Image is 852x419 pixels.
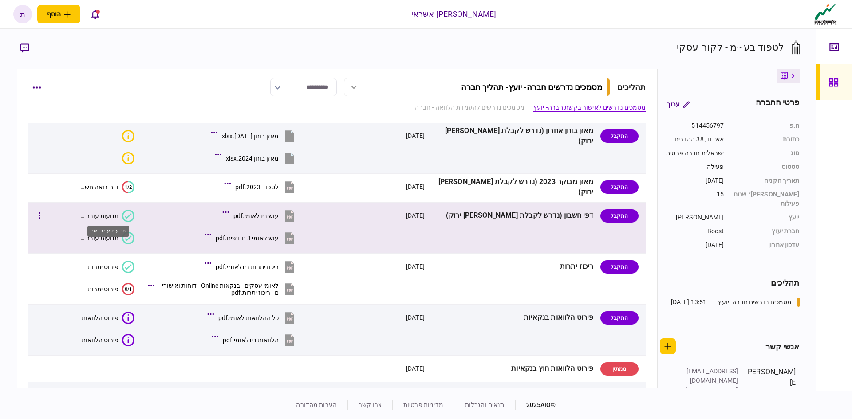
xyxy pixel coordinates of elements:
div: [DATE] [406,262,425,271]
div: [DATE] [660,176,724,185]
div: סטטוס [733,162,800,172]
button: תנועות עובר ושב [79,232,134,244]
div: נסח מפורט מרשם החברות [431,385,594,405]
button: ת [13,5,32,23]
button: 0/1פירוט יתרות [88,283,134,295]
div: התקבל [600,209,639,223]
text: 1/2 [125,184,132,190]
button: פירוט הלוואות [82,334,134,346]
div: פירוט הלוואות [82,337,118,344]
div: [DATE] [406,131,425,140]
div: ממתין [600,362,639,376]
div: [PERSON_NAME]׳ שנות פעילות [733,190,800,208]
button: מסמכים נדרשים חברה- יועץ- תהליך חברה [344,78,610,96]
button: 1/2דוח רואה חשבון [79,181,134,193]
div: פירוט יתרות [88,263,118,270]
div: פירוט יתרות [88,286,118,293]
a: מסמכים נדרשים חברה- יועץ13:51 [DATE] [671,298,800,307]
div: מאזן מבוקר 2023 (נדרש לקבלת [PERSON_NAME] ירוק) [431,177,594,197]
div: לאומי עסקים - בנקאות Online - דוחות ואישורים - ריכוז יתרות.pdf [159,282,279,296]
img: client company logo [813,3,839,25]
a: מסמכים נדרשים להעמדת הלוואה - חברה [415,103,524,112]
button: פירוט יתרות [88,261,134,273]
div: [EMAIL_ADDRESS][DOMAIN_NAME] [681,367,738,385]
button: ריכוז יתרות בינלאומי.pdf [207,257,296,277]
div: [DATE] [660,240,724,250]
div: עדכון אחרון [733,240,800,250]
div: ריכוז יתרות [431,257,594,277]
div: Boost [660,227,724,236]
div: עוש בינלאומי.pdf [233,212,279,219]
div: תנועות עובר ושב [87,226,129,237]
div: מאזן בוחן 2024.xlsx [226,155,279,162]
button: כל ההלוואות לאומי.pdf [209,308,296,328]
text: 0/1 [125,286,132,292]
button: פתח רשימת התראות [86,5,104,23]
div: התקבל [600,260,639,274]
button: לטפוד 2023.pdf [226,177,296,197]
div: אשדוד, 38 ההדרים [660,135,724,144]
div: תהליכים [617,81,646,93]
div: תהליכים [660,277,800,289]
div: כל ההלוואות לאומי.pdf [218,314,279,321]
div: תאריך הקמה [733,176,800,185]
div: פירוט הלוואות חוץ בנקאיות [431,359,594,379]
button: עוש בינלאומי.pdf [225,206,296,226]
div: [PERSON_NAME] אשראי [411,8,497,20]
div: עוש לאומי 3 חודשים.pdf [216,235,279,242]
div: דוח רואה חשבון [79,184,118,191]
div: מסמכים נדרשים חברה- יועץ - תהליך חברה [461,82,602,92]
div: לטפוד בע~מ - לקוח עסקי [677,40,785,55]
div: התקבל [600,129,639,143]
div: [DATE] [406,313,425,322]
button: מאזן בוחן 30.06.25.xlsx [213,126,296,146]
button: איכות לא מספקת [118,152,134,164]
div: תנועות עובר ושב [79,212,118,219]
div: כתובת [733,135,800,144]
div: [DATE] [406,364,425,373]
a: הערות מהדורה [296,401,337,408]
div: מאזן בוחן 30.06.25.xlsx [222,133,279,140]
button: תנועות עובר ושב [79,210,134,222]
div: אנשי קשר [765,341,800,352]
button: פירוט הלוואות [82,312,134,324]
div: דפי חשבון (נדרש לקבלת [PERSON_NAME] ירוק) [431,206,594,226]
div: יועץ [733,213,800,222]
div: תנועות עובר ושב [79,235,118,242]
div: [DATE] [406,182,425,191]
div: ח.פ [733,121,800,130]
div: מסמכים נדרשים חברה- יועץ [718,298,792,307]
div: [PHONE_NUMBER] [681,385,738,395]
a: תנאים והגבלות [465,401,505,408]
button: ערוך [660,96,697,112]
button: פתח תפריט להוספת לקוח [37,5,80,23]
div: פירוט הלוואות [82,314,118,321]
div: מאזן בוחן אחרון (נדרש לקבלת [PERSON_NAME] ירוק) [431,126,594,146]
div: חברת יעוץ [733,227,800,236]
div: 15 [660,190,724,208]
button: הלוואות בינלאומי.pdf [214,330,296,350]
div: [DATE] [406,211,425,220]
button: לאומי עסקים - בנקאות Online - דוחות ואישורים - ריכוז יתרות.pdf [150,279,297,299]
div: איכות לא מספקת [122,130,134,142]
div: ריכוז יתרות בינלאומי.pdf [216,263,279,270]
div: התקבל [600,180,639,194]
a: מסמכים נדרשים לאישור בקשת חברה- יועץ [533,103,646,112]
div: פירוט הלוואות בנקאיות [431,308,594,328]
a: מדיניות פרטיות [403,401,443,408]
div: © 2025 AIO [515,400,556,410]
div: [PERSON_NAME] [660,213,724,222]
div: [PERSON_NAME] [747,367,796,413]
div: סוג [733,149,800,158]
div: פעילה [660,162,724,172]
div: לטפוד 2023.pdf [235,184,279,191]
div: התקבל [600,311,639,325]
div: 514456797 [660,121,724,130]
div: ישראלית חברה פרטית [660,149,724,158]
div: פרטי החברה [756,96,799,112]
button: עוש לאומי 3 חודשים.pdf [207,228,296,248]
div: איכות לא מספקת [122,152,134,164]
button: מאזן בוחן 2024.xlsx [217,148,296,168]
button: איכות לא מספקת [118,130,134,142]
